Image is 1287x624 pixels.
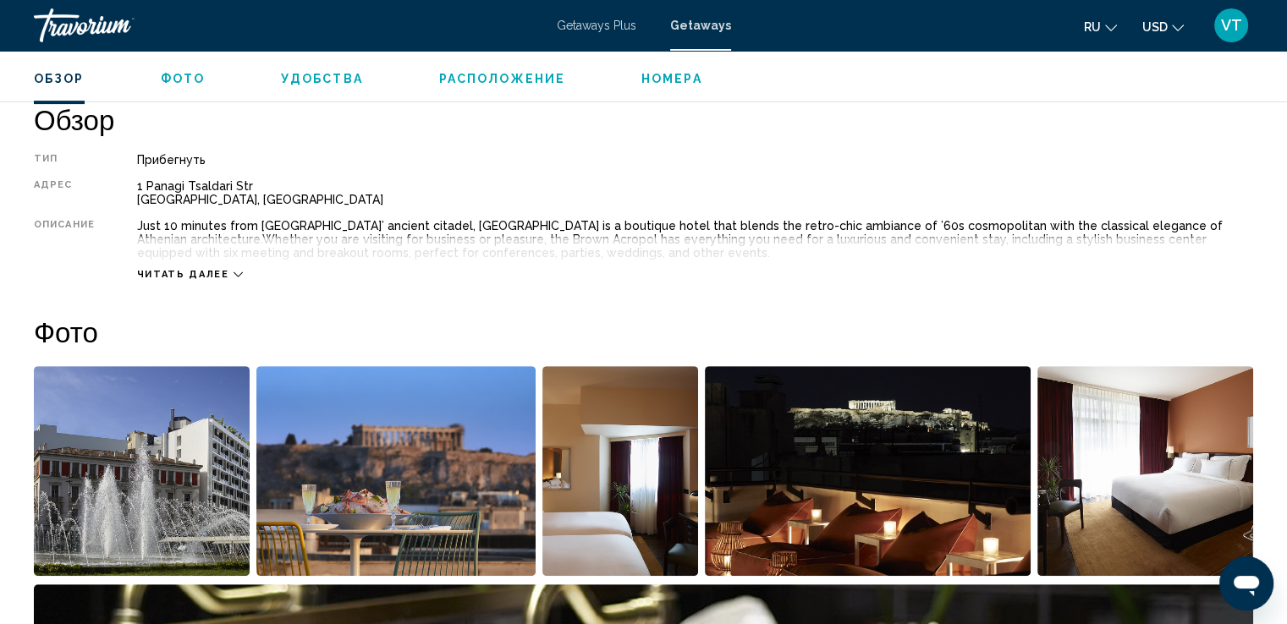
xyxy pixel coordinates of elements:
h2: Обзор [34,102,1253,136]
span: Номера [641,72,702,85]
button: Change language [1084,14,1117,39]
button: Open full-screen image slider [34,365,250,577]
span: ru [1084,20,1101,34]
div: 1 Panagi Tsaldari Str [GEOGRAPHIC_DATA], [GEOGRAPHIC_DATA] [137,179,1253,206]
button: Open full-screen image slider [542,365,699,577]
div: Описание [34,219,95,260]
button: Расположение [439,71,565,86]
button: Фото [161,71,205,86]
div: Прибегнуть [137,153,1253,167]
div: Just 10 minutes from [GEOGRAPHIC_DATA]’ ancient citadel, [GEOGRAPHIC_DATA] is a boutique hotel th... [137,219,1253,260]
a: Travorium [34,8,540,42]
button: Change currency [1142,14,1184,39]
span: USD [1142,20,1168,34]
span: Удобства [281,72,363,85]
div: Адрес [34,179,95,206]
span: Фото [161,72,205,85]
span: Расположение [439,72,565,85]
div: Тип [34,153,95,167]
span: VT [1221,17,1242,34]
button: Open full-screen image slider [1037,365,1253,577]
button: Номера [641,71,702,86]
button: User Menu [1209,8,1253,43]
h2: Фото [34,315,1253,348]
a: Getaways Plus [557,19,636,32]
button: Обзор [34,71,85,86]
button: Читать далее [137,268,243,281]
span: Читать далее [137,269,229,280]
a: Getaways [670,19,731,32]
button: Open full-screen image slider [705,365,1031,577]
button: Open full-screen image slider [256,365,536,577]
button: Удобства [281,71,363,86]
iframe: Schaltfläche zum Öffnen des Messaging-Fensters [1219,556,1273,610]
span: Обзор [34,72,85,85]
